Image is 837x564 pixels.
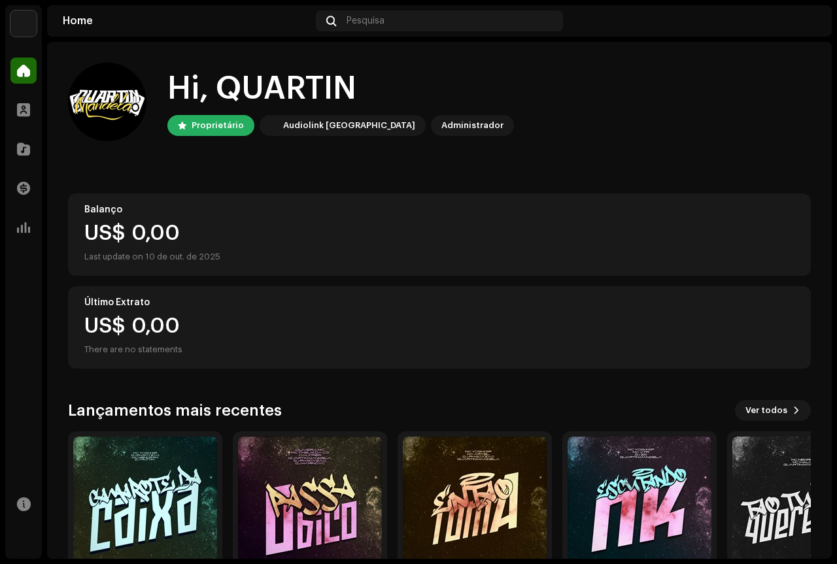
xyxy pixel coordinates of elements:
img: 00d61f66-f382-4073-9b3b-86282de6a3f4 [795,10,816,31]
h3: Lançamentos mais recentes [68,400,282,421]
div: Audiolink [GEOGRAPHIC_DATA] [283,118,415,133]
div: There are no statements [84,342,182,357]
img: 730b9dfe-18b5-4111-b483-f30b0c182d82 [262,118,278,133]
span: Ver todos [745,397,787,423]
re-o-card-value: Balanço [68,193,811,276]
div: Hi, QUARTIN [167,68,514,110]
img: 00d61f66-f382-4073-9b3b-86282de6a3f4 [68,63,146,141]
div: Last update on 10 de out. de 2025 [84,249,794,265]
span: Pesquisa [347,16,384,26]
re-o-card-value: Último Extrato [68,286,811,369]
div: Administrador [441,118,504,133]
button: Ver todos [735,400,811,421]
div: Balanço [84,205,794,215]
img: 730b9dfe-18b5-4111-b483-f30b0c182d82 [10,10,37,37]
div: Home [63,16,311,26]
div: Último Extrato [84,297,794,308]
div: Proprietário [192,118,244,133]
